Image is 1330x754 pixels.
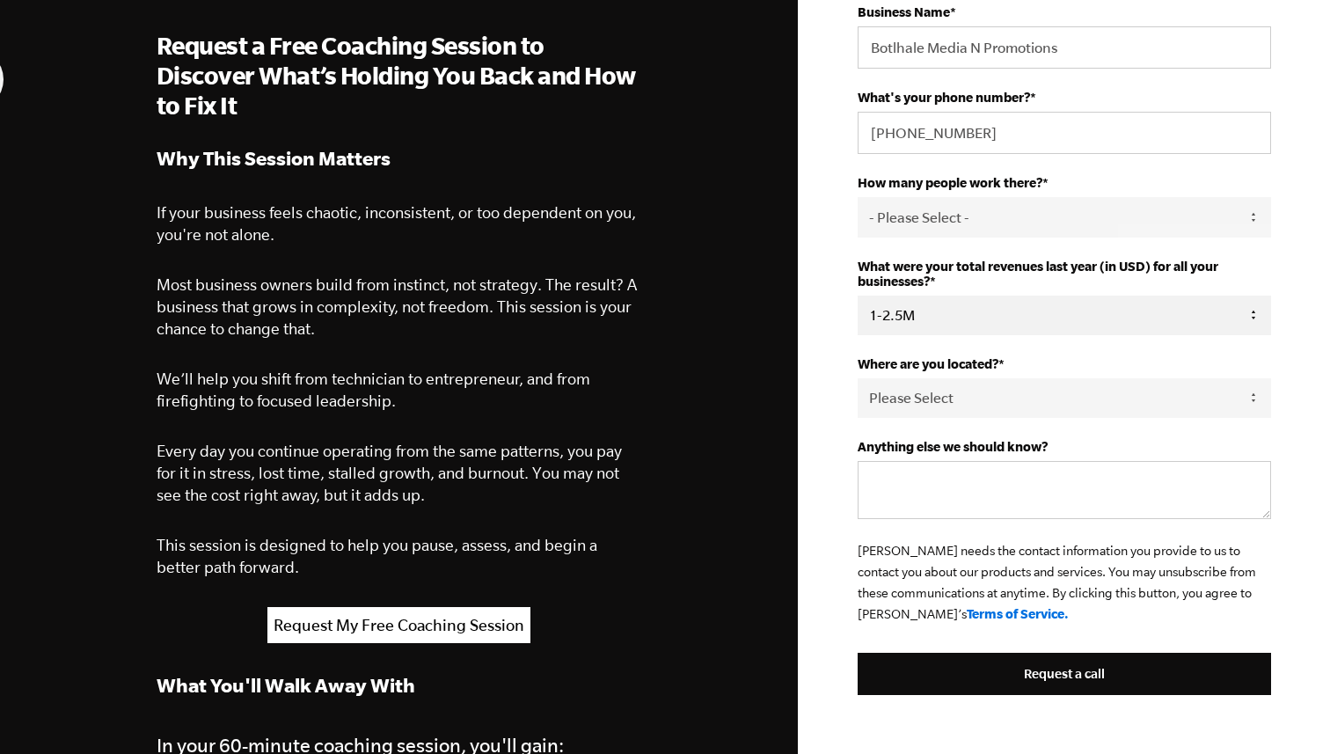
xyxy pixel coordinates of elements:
[157,203,636,244] span: If your business feels chaotic, inconsistent, or too dependent on you, you're not alone.
[858,175,1042,190] strong: How many people work there?
[858,653,1271,695] input: Request a call
[858,540,1271,625] p: [PERSON_NAME] needs the contact information you provide to us to contact you about our products a...
[157,370,590,410] span: We’ll help you shift from technician to entrepreneur, and from firefighting to focused leadership.
[858,4,950,19] strong: Business Name
[157,536,597,576] span: This session is designed to help you pause, assess, and begin a better path forward.
[1242,670,1330,754] iframe: Chat Widget
[157,147,391,169] strong: Why This Session Matters
[157,275,637,338] span: Most business owners build from instinct, not strategy. The result? A business that grows in comp...
[858,439,1048,454] strong: Anything else we should know?
[157,674,415,696] strong: What You'll Walk Away With
[858,259,1218,289] strong: What were your total revenues last year (in USD) for all your businesses?
[157,442,622,504] span: Every day you continue operating from the same patterns, you pay for it in stress, lost time, sta...
[858,90,1030,105] strong: What's your phone number?
[157,32,636,119] span: Request a Free Coaching Session to Discover What’s Holding You Back and How to Fix It
[267,607,530,643] a: Request My Free Coaching Session
[967,606,1069,621] a: Terms of Service.
[858,356,998,371] strong: Where are you located?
